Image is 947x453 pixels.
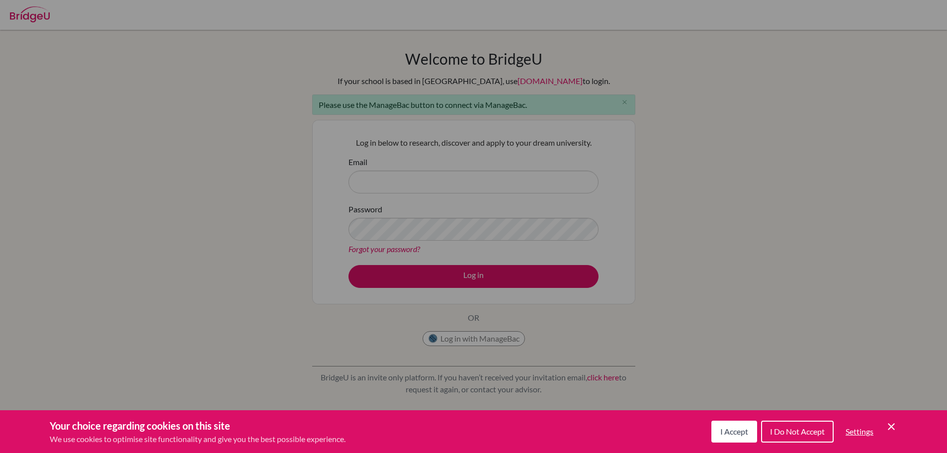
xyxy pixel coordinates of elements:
button: Settings [838,422,881,442]
button: Save and close [885,421,897,433]
button: I Accept [711,421,757,443]
button: I Do Not Accept [761,421,834,443]
span: I Do Not Accept [770,427,825,436]
p: We use cookies to optimise site functionality and give you the best possible experience. [50,433,345,445]
span: I Accept [720,427,748,436]
span: Settings [846,427,873,436]
h3: Your choice regarding cookies on this site [50,418,345,433]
